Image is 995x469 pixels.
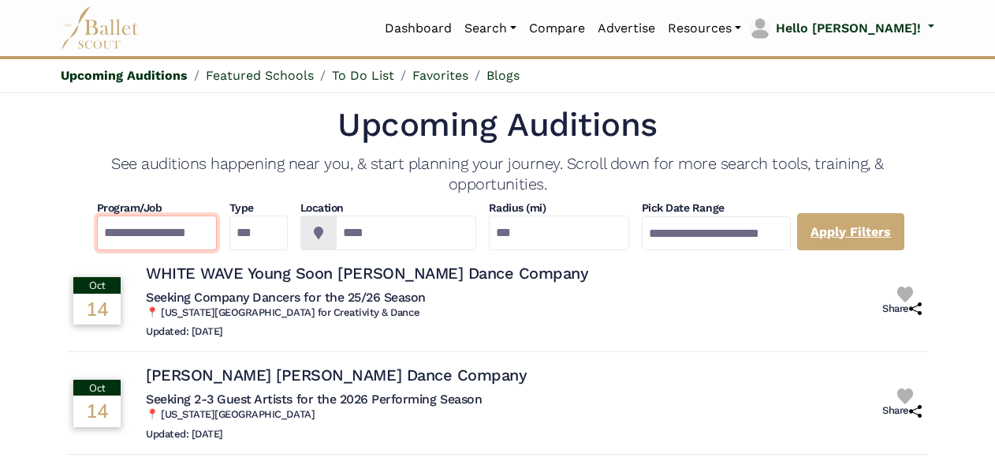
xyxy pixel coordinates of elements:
[776,18,921,39] p: Hello [PERSON_NAME]!
[146,392,533,408] h5: Seeking 2-3 Guest Artists for the 2026 Performing Season
[882,302,922,316] h6: Share
[749,17,771,39] img: profile picture
[336,216,476,250] input: Location
[73,380,121,396] div: Oct
[412,68,468,83] a: Favorites
[300,201,476,216] h4: Location
[67,103,928,147] h1: Upcoming Auditions
[146,263,588,283] h4: WHITE WAVE Young Soon [PERSON_NAME] Dance Company
[661,12,747,45] a: Resources
[206,68,314,83] a: Featured Schools
[523,12,591,45] a: Compare
[797,213,904,250] a: Apply Filters
[146,428,533,441] h6: Updated: [DATE]
[882,404,922,418] h6: Share
[146,365,527,385] h4: [PERSON_NAME] [PERSON_NAME] Dance Company
[73,396,121,426] div: 14
[458,12,523,45] a: Search
[486,68,520,83] a: Blogs
[146,408,533,422] h6: 📍 [US_STATE][GEOGRAPHIC_DATA]
[229,201,288,216] h4: Type
[489,201,546,216] h4: Radius (mi)
[591,12,661,45] a: Advertise
[146,290,594,306] h5: Seeking Company Dancers for the 25/26 Season
[146,306,594,320] h6: 📍 [US_STATE][GEOGRAPHIC_DATA] for Creativity & Dance
[97,201,217,216] h4: Program/Job
[73,294,121,324] div: 14
[378,12,458,45] a: Dashboard
[642,201,792,216] h4: Pick Date Range
[747,16,934,41] a: profile picture Hello [PERSON_NAME]!
[73,277,121,293] div: Oct
[332,68,394,83] a: To Do List
[61,68,188,83] a: Upcoming Auditions
[146,325,594,339] h6: Updated: [DATE]
[67,153,928,194] h4: See auditions happening near you, & start planning your journey. Scroll down for more search tool...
